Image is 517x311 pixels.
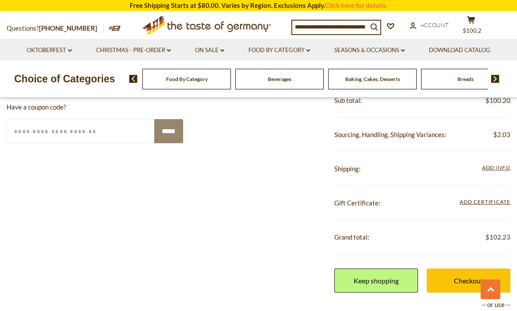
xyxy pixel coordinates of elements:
[334,199,380,207] span: Gift Certificate:
[7,23,104,34] p: Questions?
[482,164,510,171] span: Add Info
[458,16,484,38] button: $100.2
[460,198,510,207] span: Add Certificate
[485,232,510,243] span: $102.23
[334,46,405,55] a: Seasons & Occasions
[429,46,490,55] a: Download Catalog
[334,165,361,173] span: Shipping:
[39,24,97,32] a: [PHONE_NUMBER]
[334,131,446,138] span: Sourcing, Handling, Shipping Variances:
[166,76,208,82] a: Food By Category
[334,299,511,310] p: -- or use --
[27,46,72,55] a: Oktoberfest
[334,96,362,104] span: Sub total:
[457,76,474,82] a: Breads
[463,27,482,34] span: $100.2
[7,102,183,113] p: Have a coupon code?
[421,21,449,28] span: Account
[493,129,510,140] span: $2.03
[334,233,369,241] span: Grand total:
[129,75,138,83] img: previous arrow
[325,1,387,9] a: Click here for details.
[96,46,171,55] a: Christmas - PRE-ORDER
[248,46,310,55] a: Food By Category
[485,95,510,106] span: $100.20
[334,269,418,293] a: Keep shopping
[491,75,499,83] img: next arrow
[195,46,224,55] a: On Sale
[410,21,449,30] a: Account
[268,76,291,82] a: Beverages
[345,76,400,82] a: Baking, Cakes, Desserts
[427,269,510,293] a: Checkout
